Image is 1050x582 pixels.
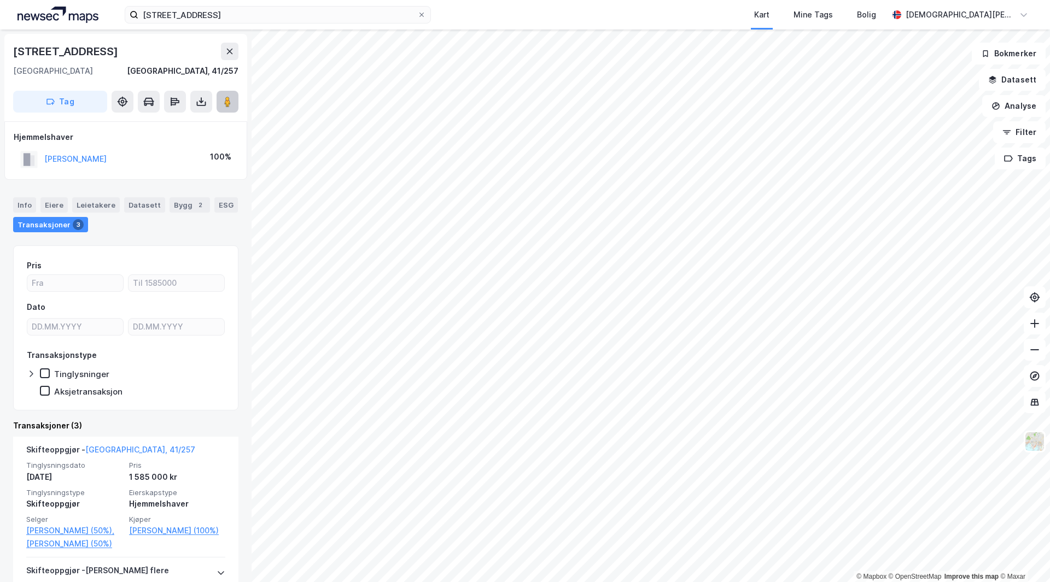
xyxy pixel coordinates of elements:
button: Analyse [982,95,1046,117]
div: Eiere [40,197,68,213]
div: [GEOGRAPHIC_DATA] [13,64,93,78]
a: [PERSON_NAME] (50%), [26,524,122,537]
div: 100% [210,150,231,163]
input: DD.MM.YYYY [129,319,224,335]
div: Transaksjoner (3) [13,419,238,432]
div: 1 585 000 kr [129,471,225,484]
a: OpenStreetMap [889,573,942,580]
span: Kjøper [129,515,225,524]
a: Mapbox [856,573,886,580]
button: Tag [13,91,107,113]
div: 2 [195,199,206,210]
div: Kart [754,8,769,21]
div: Hjemmelshaver [129,497,225,510]
a: [PERSON_NAME] (100%) [129,524,225,537]
div: [GEOGRAPHIC_DATA], 41/257 [127,64,238,78]
div: Aksjetransaksjon [54,386,122,397]
div: Transaksjoner [13,217,88,232]
div: [STREET_ADDRESS] [13,43,120,60]
div: 3 [73,219,84,230]
div: Hjemmelshaver [14,131,238,144]
a: [GEOGRAPHIC_DATA], 41/257 [85,445,195,454]
div: Skifteoppgjør [26,497,122,510]
div: Pris [27,259,42,272]
div: Transaksjonstype [27,349,97,362]
span: Tinglysningstype [26,488,122,497]
span: Tinglysningsdato [26,461,122,470]
div: Tinglysninger [54,369,109,379]
div: Bolig [857,8,876,21]
div: Mine Tags [794,8,833,21]
span: Selger [26,515,122,524]
div: Leietakere [72,197,120,213]
iframe: Chat Widget [995,530,1050,582]
div: [DEMOGRAPHIC_DATA][PERSON_NAME] [906,8,1015,21]
div: ESG [214,197,238,213]
button: Filter [993,121,1046,143]
button: Datasett [979,69,1046,91]
button: Bokmerker [972,43,1046,64]
img: logo.a4113a55bc3d86da70a041830d287a7e.svg [17,7,98,23]
a: Improve this map [944,573,999,580]
div: Skifteoppgjør - [PERSON_NAME] flere [26,564,169,581]
input: Fra [27,275,123,291]
span: Pris [129,461,225,470]
button: Tags [995,148,1046,169]
a: [PERSON_NAME] (50%) [26,537,122,550]
div: Info [13,197,36,213]
div: Bygg [170,197,210,213]
img: Z [1024,431,1045,452]
input: Til 1585000 [129,275,224,291]
div: [DATE] [26,471,122,484]
div: Skifteoppgjør - [26,443,195,461]
span: Eierskapstype [129,488,225,497]
input: DD.MM.YYYY [27,319,123,335]
input: Søk på adresse, matrikkel, gårdeiere, leietakere eller personer [138,7,417,23]
div: Dato [27,301,45,314]
div: Datasett [124,197,165,213]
